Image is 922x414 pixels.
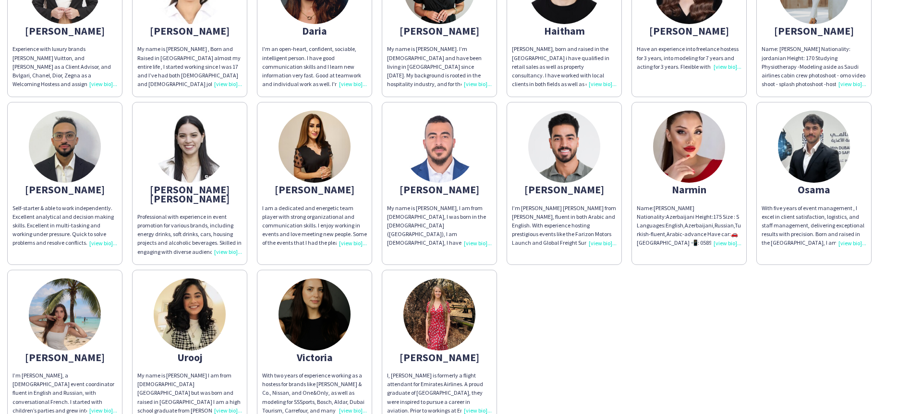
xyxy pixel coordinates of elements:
[512,45,617,88] div: [PERSON_NAME], born and raised in the [GEOGRAPHIC_DATA] i have qualified in retail sales as well ...
[12,353,117,362] div: [PERSON_NAME]
[653,111,725,183] img: thumb-6570951b4b34b.jpeg
[403,111,475,183] img: thumb-6577025448828.jpg
[637,45,741,71] div: Have an experience into freelance hostess for 3 years, into modeling for 7 years and acting for 3...
[387,26,492,35] div: [PERSON_NAME]
[637,26,741,35] div: [PERSON_NAME]
[137,213,242,256] div: Professional with experience in event promotion for various brands, including energy drinks, soft...
[512,185,617,194] div: [PERSON_NAME]
[279,111,351,183] img: thumb-65ce6cfc2f300.jpg
[137,185,242,202] div: [PERSON_NAME] [PERSON_NAME]
[262,204,367,248] div: I am a dedicated and energetic team player with strong organizational and communication skills. I...
[262,26,367,35] div: Daria
[262,185,367,194] div: [PERSON_NAME]
[778,111,850,183] img: thumb-680fa1ea52b11.jpeg
[762,45,866,88] div: Name: [PERSON_NAME] Nationality: jordanian Height: 170 Studying Physiotherapy -Modeling aside as ...
[29,111,101,183] img: thumb-685c13209b324.jpeg
[762,185,866,194] div: Osama
[512,204,617,248] div: I’m [PERSON_NAME] [PERSON_NAME] from [PERSON_NAME], fluent in both Arabic and English. With exper...
[154,278,226,351] img: thumb-63248f74aa54b.jpeg
[387,353,492,362] div: [PERSON_NAME]
[29,278,101,351] img: thumb-668bd5b8d56f9.jpeg
[262,45,367,88] div: I'm an open-heart, confident, sociable, intelligent person. I have good communication skills and ...
[137,353,242,362] div: Urooj
[762,204,866,248] div: With five years of event management , I excel in client satisfaction, logistics, and staff manage...
[12,26,117,35] div: [PERSON_NAME]
[279,278,351,351] img: thumb-340cfb1d-0afc-4cb5-ac3e-3ed2b380c891.jpg
[637,204,741,248] div: Name:[PERSON_NAME] Nationality:Azerbaijani Height:175 Size : S Languages:English,Azerbaijani,Russ...
[12,185,117,194] div: [PERSON_NAME]
[12,45,117,88] div: Experience with luxury brands [PERSON_NAME] Vuitton, and [PERSON_NAME] as a Client Advisor, and B...
[387,204,492,248] div: My name is [PERSON_NAME], I am from [DEMOGRAPHIC_DATA], I was born in the [DEMOGRAPHIC_DATA] ([GE...
[528,111,600,183] img: thumb-685027344ef7c.jpeg
[12,204,117,248] div: Self-starter & able to work independently. Excellent analytical and decision making skills. Excel...
[137,26,242,35] div: [PERSON_NAME]
[387,45,492,88] div: My name is [PERSON_NAME]. I’m [DEMOGRAPHIC_DATA] and have been living in [GEOGRAPHIC_DATA] since ...
[137,45,242,88] div: My name is [PERSON_NAME] , Born and Raised in [GEOGRAPHIC_DATA] almost my entire life , I started...
[262,353,367,362] div: Victoria
[762,26,866,35] div: [PERSON_NAME]
[512,26,617,35] div: Haitham
[387,185,492,194] div: [PERSON_NAME]
[637,185,741,194] div: Narmin
[154,111,226,183] img: thumb-66b0ada171ffb.jpeg
[403,278,475,351] img: thumb-8153b311-7d44-4e1d-afb8-8fd4f1f56fe2.jpg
